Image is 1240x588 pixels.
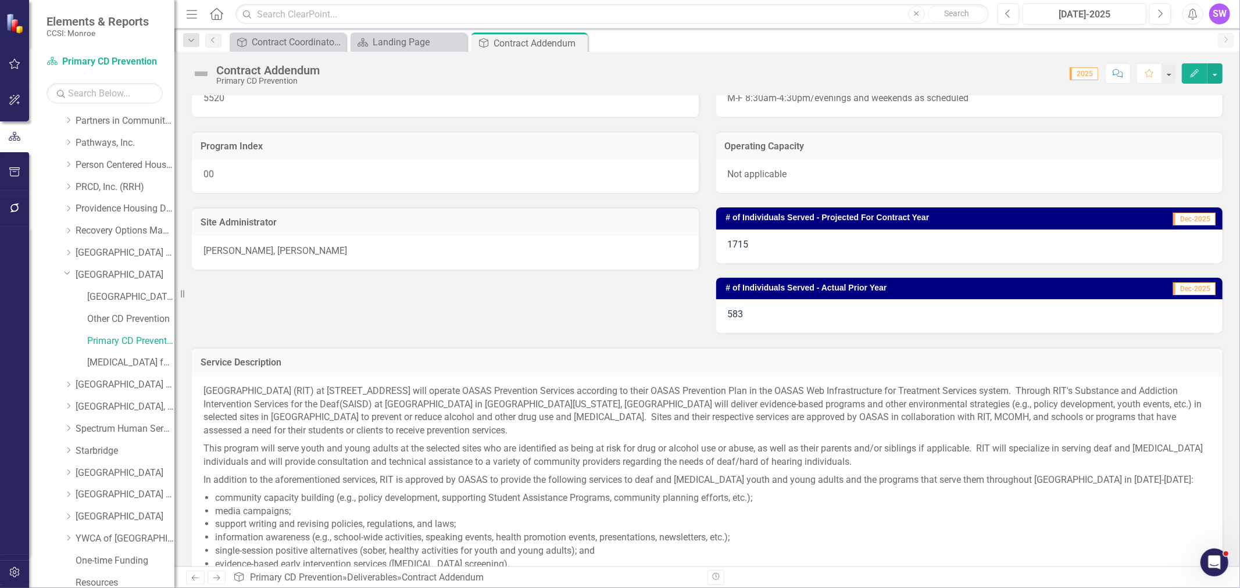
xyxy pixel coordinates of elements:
h3: # of Individuals Served - Actual Prior Year [726,284,1113,292]
span: 00 [203,168,214,180]
a: Primary CD Prevention [87,335,174,348]
span: M-F 8:30am-4:30pm/evenings and weekends as scheduled [728,92,969,103]
a: [GEOGRAPHIC_DATA] [76,268,174,282]
p: This program will serve youth and young adults at the selected sites who are identified as being ... [203,440,1211,471]
input: Search Below... [47,83,163,103]
a: Contract Coordinator Review [233,35,343,49]
a: Recovery Options Made Easy [76,224,174,238]
a: [GEOGRAPHIC_DATA] (MCOMH Internal) [87,291,174,304]
li: information awareness (e.g., school-wide activities, speaking events, health promotion events, pr... [215,531,1211,544]
h3: Site Administrator [201,217,690,228]
a: [GEOGRAPHIC_DATA] [76,467,174,480]
h3: Program Index [201,141,690,152]
li: support writing and revising policies, regulations, and laws; [215,518,1211,531]
button: Search [928,6,986,22]
a: Other CD Prevention [87,313,174,326]
a: Landing Page [353,35,464,49]
a: One-time Funding [76,554,174,568]
iframe: Intercom live chat [1200,548,1228,576]
a: [MEDICAL_DATA] for Older Adults [87,356,174,370]
span: 5520 [203,92,224,103]
p: [GEOGRAPHIC_DATA] (RIT) at [STREET_ADDRESS] will operate OASAS Prevention Services according to t... [203,385,1211,440]
input: Search ClearPoint... [235,4,989,24]
p: In addition to the aforementioned services, RIT is approved by OASAS to provide the following ser... [203,471,1211,489]
a: Providence Housing Development Corporation [76,202,174,216]
img: Not Defined [192,64,210,83]
span: Not applicable [728,168,787,180]
div: Contract Addendum [402,572,484,583]
li: single-session positive alternatives (sober, healthy activities for youth and young adults); and [215,544,1211,558]
button: [DATE]-2025 [1023,3,1146,24]
div: [DATE]-2025 [1027,8,1142,21]
div: Primary CD Prevention [216,77,320,85]
span: Elements & Reports [47,15,149,28]
a: [GEOGRAPHIC_DATA], Inc. [76,400,174,414]
span: Dec-2025 [1173,213,1216,225]
span: 2025 [1070,67,1098,80]
a: Starbridge [76,444,174,458]
small: CCSI: Monroe [47,28,149,38]
a: Primary CD Prevention [250,572,342,583]
div: Contract Addendum [494,36,585,51]
a: Pathways, Inc. [76,137,174,150]
li: evidence-based early intervention services ([MEDICAL_DATA] screening). [215,558,1211,571]
a: Primary CD Prevention [47,55,163,69]
h3: Operating Capacity [725,141,1214,152]
span: 583 [728,309,744,320]
a: PRCD, Inc. (RRH) [76,181,174,194]
a: YWCA of [GEOGRAPHIC_DATA] and [GEOGRAPHIC_DATA] [76,532,174,546]
a: Deliverables [347,572,397,583]
button: SW [1209,3,1230,24]
li: media campaigns; [215,505,1211,518]
a: [GEOGRAPHIC_DATA] (RRH) [76,378,174,392]
a: Partners in Community Development [76,114,174,128]
div: Contract Coordinator Review [252,35,343,49]
div: » » [233,571,698,585]
a: [GEOGRAPHIC_DATA] [76,510,174,524]
a: Spectrum Human Services, Inc. [76,422,174,436]
span: Search [944,9,969,18]
a: Person Centered Housing Options, Inc. [76,159,174,172]
a: [GEOGRAPHIC_DATA] (RRH) [76,246,174,260]
span: 1715 [728,239,749,250]
img: ClearPoint Strategy [6,13,26,33]
h3: # of Individuals Served - Projected For Contract Year [726,213,1130,222]
li: community capacity building (e.g., policy development, supporting Student Assistance Programs, co... [215,492,1211,505]
h3: Service Description [201,357,1214,368]
div: Landing Page [373,35,464,49]
div: Contract Addendum [216,64,320,77]
p: [PERSON_NAME], [PERSON_NAME] [203,245,687,258]
span: Dec-2025 [1173,282,1216,295]
a: [GEOGRAPHIC_DATA] (RRH) [76,488,174,501]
